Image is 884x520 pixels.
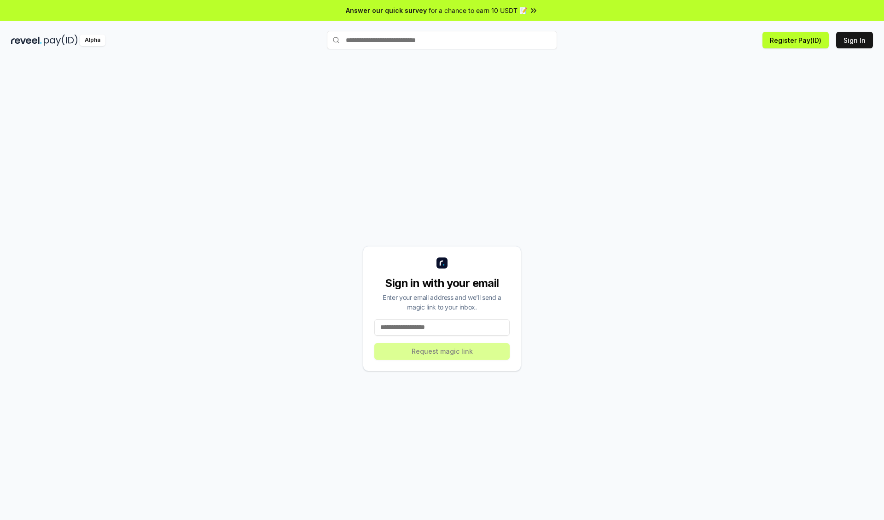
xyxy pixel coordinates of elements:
div: Alpha [80,35,105,46]
button: Register Pay(ID) [762,32,829,48]
img: reveel_dark [11,35,42,46]
img: pay_id [44,35,78,46]
div: Sign in with your email [374,276,510,291]
div: Enter your email address and we’ll send a magic link to your inbox. [374,292,510,312]
span: Answer our quick survey [346,6,427,15]
img: logo_small [436,257,448,269]
button: Sign In [836,32,873,48]
span: for a chance to earn 10 USDT 📝 [429,6,527,15]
